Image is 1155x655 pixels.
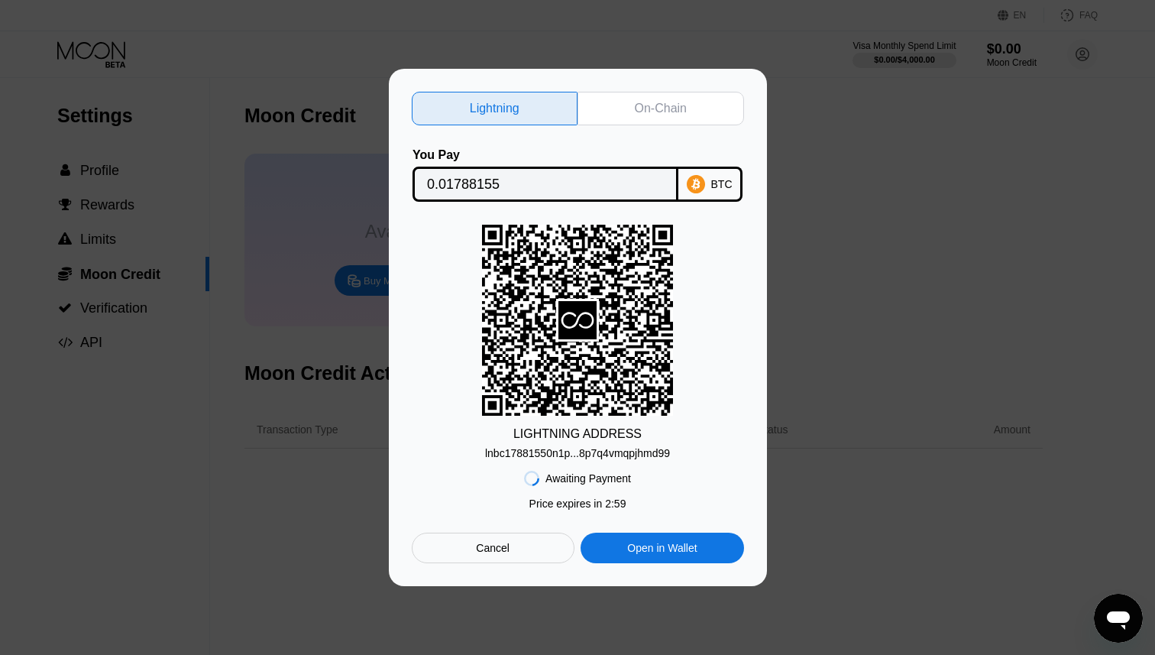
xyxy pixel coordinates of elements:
[545,472,631,485] div: Awaiting Payment
[581,533,743,563] div: Open in Wallet
[577,92,744,125] div: On-Chain
[412,533,574,563] div: Cancel
[412,148,678,162] div: You Pay
[1094,594,1143,643] iframe: Button to launch messaging window
[513,427,642,441] div: LIGHTNING ADDRESS
[412,92,578,125] div: Lightning
[470,101,519,116] div: Lightning
[529,498,626,510] div: Price expires in
[485,441,670,459] div: lnbc17881550n1p...8p7q4vmqpjhmd99
[635,101,687,116] div: On-Chain
[627,541,697,555] div: Open in Wallet
[605,498,626,510] span: 2 : 59
[485,447,670,459] div: lnbc17881550n1p...8p7q4vmqpjhmd99
[476,541,510,555] div: Cancel
[711,178,733,190] div: BTC
[412,148,744,202] div: You PayBTC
